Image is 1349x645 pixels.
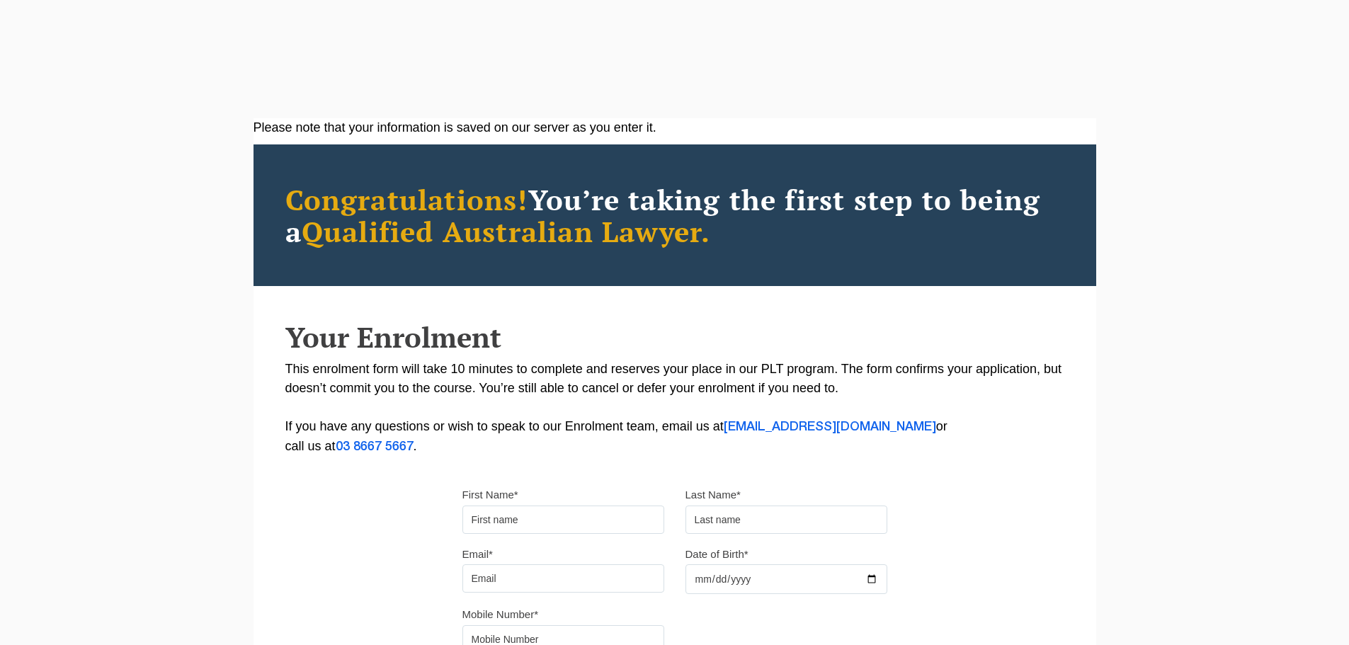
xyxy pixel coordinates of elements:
label: Email* [462,547,493,561]
input: First name [462,506,664,534]
p: This enrolment form will take 10 minutes to complete and reserves your place in our PLT program. ... [285,360,1064,457]
div: Please note that your information is saved on our server as you enter it. [254,118,1096,137]
input: Last name [685,506,887,534]
h2: You’re taking the first step to being a [285,183,1064,247]
span: Qualified Australian Lawyer. [302,212,711,250]
label: Date of Birth* [685,547,749,561]
label: First Name* [462,488,518,502]
a: 03 8667 5667 [336,441,414,452]
a: [EMAIL_ADDRESS][DOMAIN_NAME] [724,421,936,433]
label: Last Name* [685,488,741,502]
label: Mobile Number* [462,607,539,622]
span: Congratulations! [285,181,528,218]
input: Email [462,564,664,593]
h2: Your Enrolment [285,321,1064,353]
